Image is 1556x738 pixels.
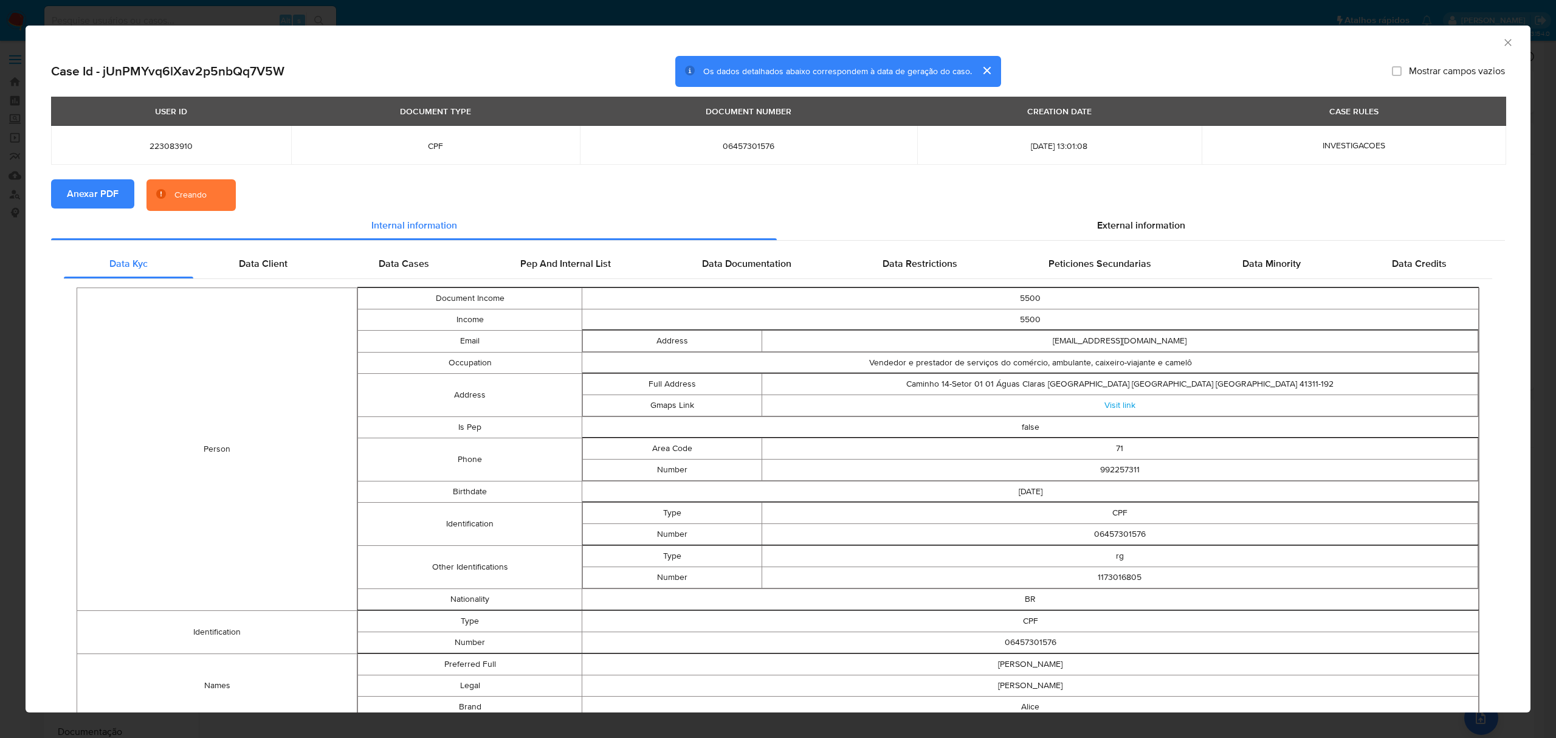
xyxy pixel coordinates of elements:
div: Detailed internal info [64,249,1492,278]
td: Caminho 14-Setor 01 01 Águas Claras [GEOGRAPHIC_DATA] [GEOGRAPHIC_DATA] [GEOGRAPHIC_DATA] 41311-192 [762,373,1478,395]
span: Peticiones Secundarias [1048,257,1151,271]
span: External information [1097,218,1185,232]
button: Anexar PDF [51,179,134,209]
td: 992257311 [762,459,1478,480]
td: Number [583,523,762,545]
td: Other Identifications [358,545,582,588]
span: Data Credits [1392,257,1447,271]
span: 06457301576 [594,140,903,151]
td: Address [583,330,762,351]
h2: Case Id - jUnPMYvq6lXav2p5nbQq7V5W [51,63,284,79]
span: Anexar PDF [67,181,119,207]
a: Visit link [1104,399,1135,411]
span: Pep And Internal List [520,257,611,271]
td: 06457301576 [762,523,1478,545]
td: Birthdate [358,481,582,502]
td: 5500 [582,309,1479,330]
div: Creando [174,189,207,201]
td: 06457301576 [582,632,1479,653]
td: Identification [77,610,357,654]
td: 1173016805 [762,567,1478,588]
td: rg [762,545,1478,567]
td: Nationality [358,588,582,610]
td: BR [582,588,1479,610]
span: CPF [306,140,565,151]
td: Type [583,502,762,523]
span: Os dados detalhados abaixo correspondem à data de geração do caso. [703,65,972,77]
td: Legal [358,675,582,696]
div: DOCUMENT NUMBER [698,101,799,122]
td: Person [77,288,357,610]
div: closure-recommendation-modal [26,26,1530,712]
div: USER ID [148,101,194,122]
span: INVESTIGACOES [1323,139,1385,151]
td: false [582,416,1479,438]
span: Internal information [371,218,457,232]
td: [PERSON_NAME] [582,675,1479,696]
td: Type [583,545,762,567]
div: DOCUMENT TYPE [393,101,478,122]
td: Is Pep [358,416,582,438]
td: Preferred Full [358,654,582,675]
td: [DATE] [582,481,1479,502]
div: CASE RULES [1322,101,1386,122]
span: Data Documentation [702,257,791,271]
td: [PERSON_NAME] [582,654,1479,675]
div: Detailed info [51,211,1505,240]
div: CREATION DATE [1020,101,1099,122]
td: Area Code [583,438,762,459]
td: CPF [582,610,1479,632]
td: Number [358,632,582,653]
td: Address [358,373,582,416]
td: Vendedor e prestador de serviços do comércio, ambulante, caixeiro-viajante e camelô [582,352,1479,373]
span: Data Minority [1242,257,1301,271]
td: Email [358,330,582,352]
input: Mostrar campos vazios [1392,66,1402,76]
td: Income [358,309,582,330]
span: Mostrar campos vazios [1409,65,1505,77]
span: Data Restrictions [883,257,957,271]
td: Number [583,459,762,480]
td: 71 [762,438,1478,459]
span: Data Kyc [109,257,148,271]
td: 5500 [582,288,1479,309]
button: cerrar [972,56,1001,85]
td: Alice [582,696,1479,717]
span: 223083910 [66,140,277,151]
td: Occupation [358,352,582,373]
span: Data Cases [379,257,429,271]
td: Names [77,654,357,718]
button: Fechar a janela [1502,36,1513,47]
td: Number [583,567,762,588]
td: CPF [762,502,1478,523]
td: Brand [358,696,582,717]
td: Document Income [358,288,582,309]
td: Type [358,610,582,632]
td: Phone [358,438,582,481]
td: Identification [358,502,582,545]
span: Data Client [239,257,287,271]
td: Gmaps Link [583,395,762,416]
td: [EMAIL_ADDRESS][DOMAIN_NAME] [762,330,1478,351]
span: [DATE] 13:01:08 [932,140,1187,151]
td: Full Address [583,373,762,395]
